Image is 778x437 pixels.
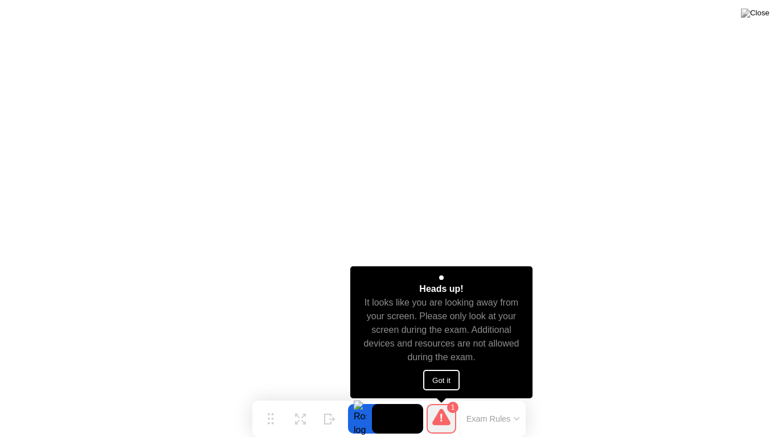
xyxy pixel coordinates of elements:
button: Got it [423,370,460,390]
button: Exam Rules [463,414,523,424]
div: Heads up! [419,282,463,296]
div: It looks like you are looking away from your screen. Please only look at your screen during the e... [361,296,523,364]
img: Close [741,9,769,18]
div: 1 [447,402,458,413]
